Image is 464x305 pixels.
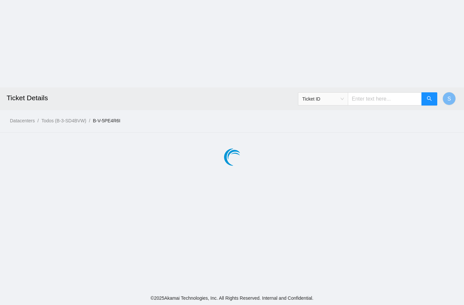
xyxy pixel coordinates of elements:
span: S [447,95,451,103]
span: Ticket ID [302,94,344,104]
span: / [89,118,90,123]
button: S [443,92,456,105]
a: Todos (B-3-SD4BVW) [41,118,86,123]
a: B-V-5PE4R6I [93,118,120,123]
span: / [37,118,39,123]
h2: Ticket Details [7,87,322,108]
input: Enter text here... [348,92,422,106]
button: search [421,92,437,106]
span: search [427,96,432,102]
a: Datacenters [10,118,35,123]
